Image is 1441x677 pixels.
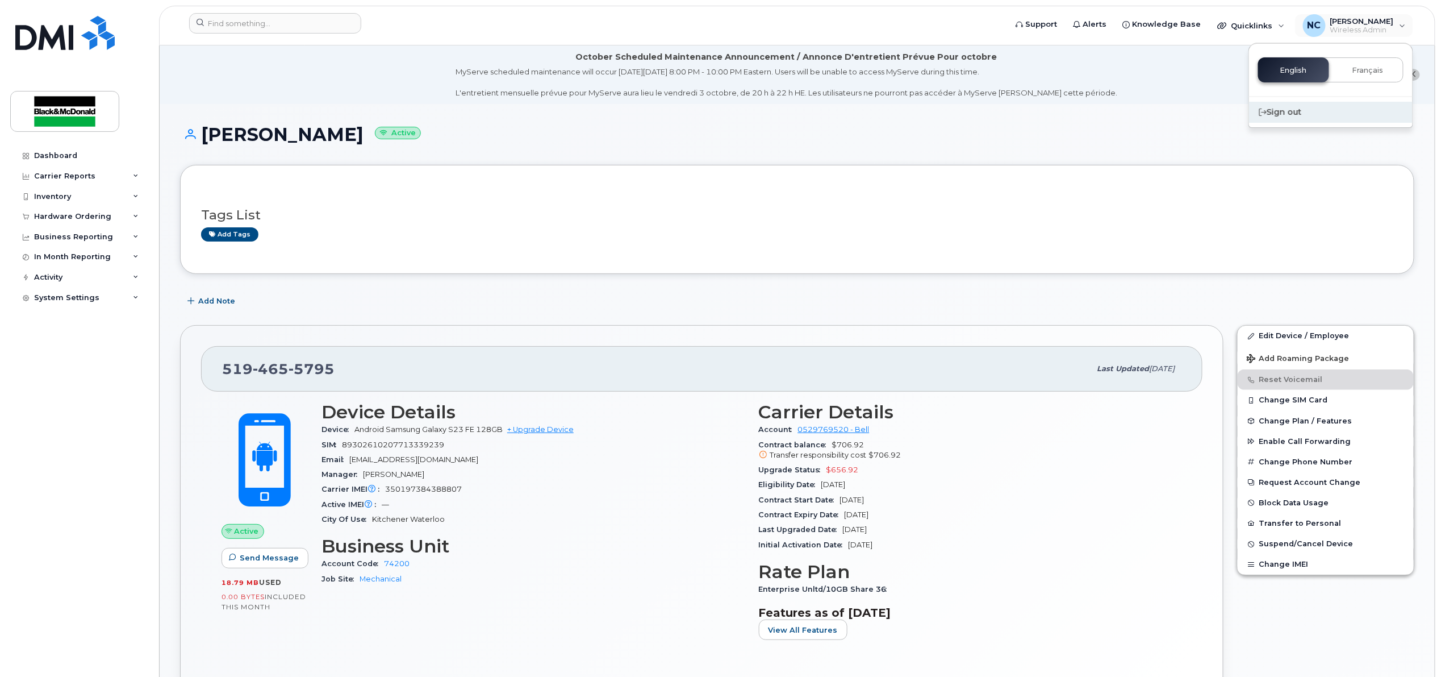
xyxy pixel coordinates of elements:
[222,360,335,377] span: 519
[342,441,444,449] span: 89302610207713339239
[1259,437,1351,446] span: Enable Call Forwarding
[375,127,421,140] small: Active
[1238,452,1414,472] button: Change Phone Number
[768,625,838,636] span: View All Features
[759,510,845,519] span: Contract Expiry Date
[385,485,462,493] span: 350197384388807
[198,296,235,306] span: Add Note
[1238,534,1414,554] button: Suspend/Cancel Device
[1259,540,1354,549] span: Suspend/Cancel Device
[321,500,382,509] span: Active IMEI
[826,466,859,474] span: $656.92
[1238,493,1414,513] button: Block Data Usage
[869,451,901,459] span: $706.92
[321,470,363,479] span: Manager
[759,425,798,434] span: Account
[845,510,869,519] span: [DATE]
[384,559,410,568] a: 74200
[180,291,245,311] button: Add Note
[759,606,1183,620] h3: Features as of [DATE]
[1238,369,1414,390] button: Reset Voicemail
[321,575,360,583] span: Job Site
[321,425,354,434] span: Device
[507,425,574,434] a: + Upgrade Device
[321,559,384,568] span: Account Code
[798,425,870,434] a: 0529769520 - Bell
[849,541,873,549] span: [DATE]
[821,480,846,489] span: [DATE]
[253,360,289,377] span: 465
[321,485,385,493] span: Carrier IMEI
[222,579,259,587] span: 18.79 MB
[1238,346,1414,369] button: Add Roaming Package
[1249,102,1413,123] div: Sign out
[222,593,265,601] span: 0.00 Bytes
[759,441,832,449] span: Contract balance
[360,575,402,583] a: Mechanical
[363,470,424,479] span: [PERSON_NAME]
[349,455,478,464] span: [EMAIL_ADDRESS][DOMAIN_NAME]
[1238,326,1414,346] a: Edit Device / Employee
[759,525,843,534] span: Last Upgraded Date
[382,500,389,509] span: —
[1259,417,1352,425] span: Change Plan / Features
[1238,411,1414,431] button: Change Plan / Features
[222,548,308,568] button: Send Message
[759,585,893,593] span: Enterprise Unltd/10GB Share 36
[321,515,372,524] span: City Of Use
[1097,364,1149,373] span: Last updated
[576,51,997,63] div: October Scheduled Maintenance Announcement / Annonce D'entretient Prévue Pour octobre
[321,455,349,464] span: Email
[840,496,864,504] span: [DATE]
[759,496,840,504] span: Contract Start Date
[843,525,867,534] span: [DATE]
[321,441,342,449] span: SIM
[289,360,335,377] span: 5795
[259,578,282,587] span: used
[1238,390,1414,410] button: Change SIM Card
[759,541,849,549] span: Initial Activation Date
[201,227,258,242] a: Add tags
[1352,66,1384,75] span: Français
[759,480,821,489] span: Eligibility Date
[759,402,1183,422] h3: Carrier Details
[354,425,503,434] span: Android Samsung Galaxy S23 FE 128GB
[240,553,299,563] span: Send Message
[759,466,826,474] span: Upgrade Status
[1247,354,1350,365] span: Add Roaming Package
[1238,513,1414,534] button: Transfer to Personal
[770,451,867,459] span: Transfer responsibility cost
[456,67,1117,98] div: MyServe scheduled maintenance will occur [DATE][DATE] 8:00 PM - 10:00 PM Eastern. Users will be u...
[759,562,1183,582] h3: Rate Plan
[321,536,745,556] h3: Business Unit
[201,208,1393,222] h3: Tags List
[235,526,259,537] span: Active
[1238,431,1414,452] button: Enable Call Forwarding
[759,441,1183,461] span: $706.92
[1238,472,1414,493] button: Request Account Change
[372,515,445,524] span: Kitchener Waterloo
[1238,554,1414,575] button: Change IMEI
[180,124,1414,144] h1: [PERSON_NAME]
[759,620,847,640] button: View All Features
[321,402,745,422] h3: Device Details
[1149,364,1175,373] span: [DATE]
